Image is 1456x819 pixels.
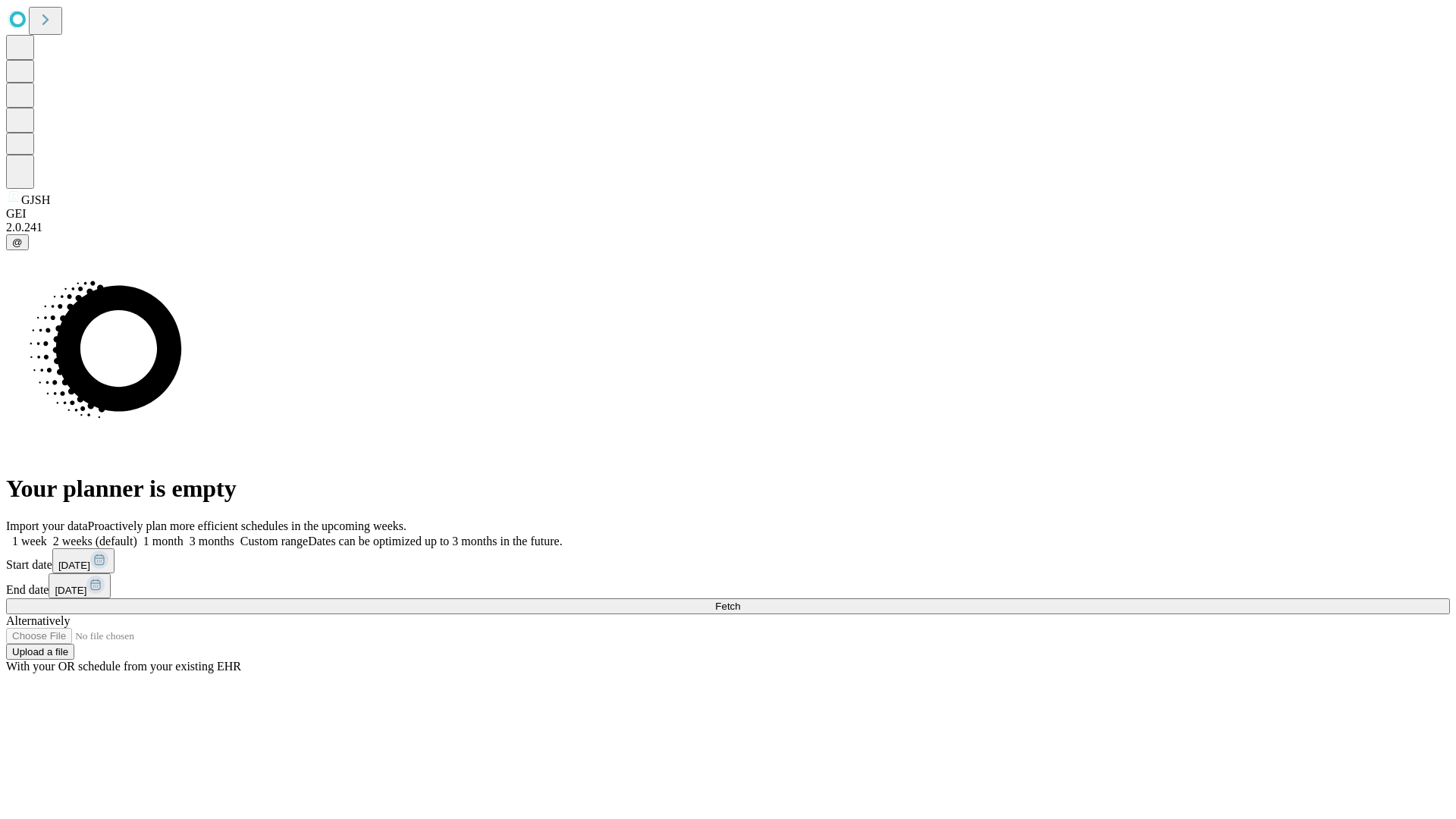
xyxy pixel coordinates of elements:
span: 1 week [12,535,47,548]
button: [DATE] [49,573,111,598]
span: Import your data [6,519,88,532]
div: End date [6,573,1450,598]
span: Fetch [715,601,740,612]
span: 2 weeks (default) [53,535,137,548]
span: Dates can be optimized up to 3 months in the future. [308,535,562,548]
button: Upload a file [6,644,74,660]
button: [DATE] [52,548,115,573]
div: 2.0.241 [6,221,1450,234]
span: 3 months [190,535,234,548]
div: Start date [6,548,1450,573]
span: [DATE] [58,560,90,571]
span: Proactively plan more efficient schedules in the upcoming weeks. [88,519,406,532]
span: With your OR schedule from your existing EHR [6,660,241,673]
span: 1 month [143,535,184,548]
button: @ [6,234,29,250]
span: Custom range [240,535,308,548]
span: @ [12,237,23,248]
button: Fetch [6,598,1450,614]
h1: Your planner is empty [6,475,1450,503]
span: Alternatively [6,614,70,627]
div: GEI [6,207,1450,221]
span: GJSH [21,193,50,206]
span: [DATE] [55,585,86,596]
